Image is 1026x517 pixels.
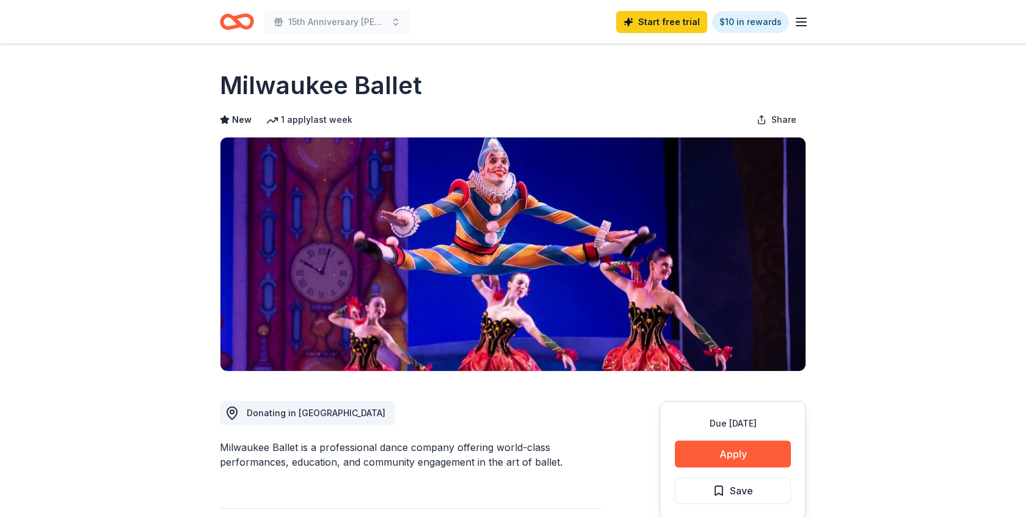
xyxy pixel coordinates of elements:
[247,408,385,418] span: Donating in [GEOGRAPHIC_DATA]
[266,112,352,127] div: 1 apply last week
[747,108,806,132] button: Share
[771,112,796,127] span: Share
[220,137,806,371] img: Image for Milwaukee Ballet
[712,11,789,33] a: $10 in rewards
[675,416,791,431] div: Due [DATE]
[220,440,601,469] div: Milwaukee Ballet is a professional dance company offering world-class performances, education, an...
[220,68,422,103] h1: Milwaukee Ballet
[616,11,707,33] a: Start free trial
[288,15,386,29] span: 15th Anniversary [PERSON_NAME] & Gala
[220,7,254,36] a: Home
[675,477,791,504] button: Save
[675,441,791,468] button: Apply
[232,112,252,127] span: New
[730,483,753,499] span: Save
[264,10,410,34] button: 15th Anniversary [PERSON_NAME] & Gala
